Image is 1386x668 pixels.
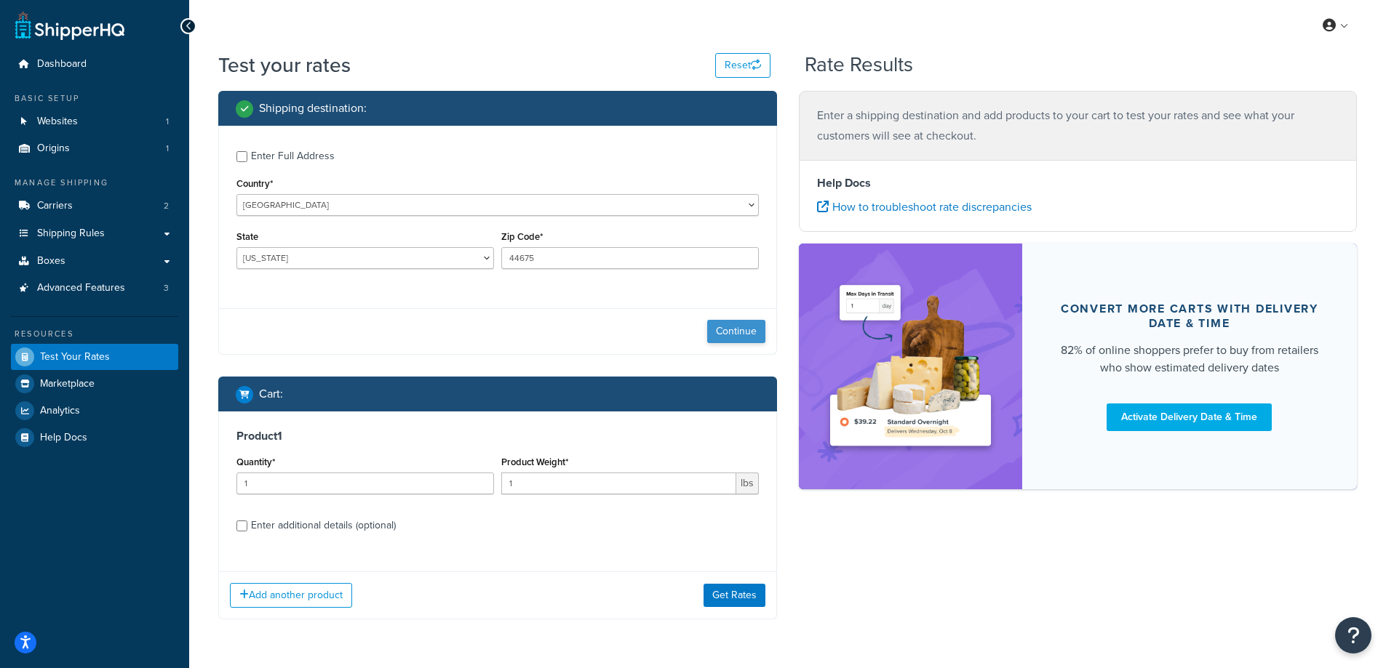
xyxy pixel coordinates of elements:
label: Country* [236,178,273,189]
a: Analytics [11,398,178,424]
span: Test Your Rates [40,351,110,363]
a: Activate Delivery Date & Time [1107,403,1272,431]
h2: Rate Results [805,54,913,76]
div: Enter Full Address [251,146,335,166]
span: Websites [37,116,78,128]
button: Reset [715,53,770,78]
input: Enter additional details (optional) [236,520,247,531]
span: Marketplace [40,378,95,390]
input: Enter Full Address [236,151,247,162]
h4: Help Docs [817,174,1339,192]
span: lbs [736,472,759,494]
span: Shipping Rules [37,228,105,240]
li: Origins [11,135,178,162]
li: Websites [11,108,178,135]
div: Convert more carts with delivery date & time [1057,302,1323,331]
p: Enter a shipping destination and add products to your cart to test your rates and see what your c... [817,105,1339,146]
h3: Product 1 [236,429,759,443]
span: Boxes [37,255,65,267]
div: Resources [11,328,178,340]
span: 1 [166,142,169,155]
a: How to troubleshoot rate discrepancies [817,198,1032,215]
span: Carriers [37,200,73,212]
div: Manage Shipping [11,177,178,189]
h2: Cart : [259,387,283,401]
button: Open Resource Center [1335,617,1371,653]
span: Origins [37,142,70,155]
span: 2 [164,200,169,212]
a: Origins1 [11,135,178,162]
label: Quantity* [236,456,275,467]
a: Carriers2 [11,193,178,220]
li: Advanced Features [11,275,178,302]
label: State [236,231,258,242]
a: Websites1 [11,108,178,135]
img: feature-image-ddt-36eae7f7280da8017bfb280eaccd9c446f90b1fe08728e4019434db127062ab4.png [821,265,1000,467]
div: Enter additional details (optional) [251,515,396,536]
input: 0 [236,472,494,494]
a: Shipping Rules [11,220,178,247]
a: Dashboard [11,51,178,78]
a: Marketplace [11,371,178,397]
span: Analytics [40,405,80,417]
span: Dashboard [37,58,87,71]
h2: Shipping destination : [259,102,367,115]
li: Carriers [11,193,178,220]
div: Basic Setup [11,92,178,105]
a: Help Docs [11,424,178,451]
button: Add another product [230,583,352,608]
input: 0.00 [501,472,736,494]
a: Test Your Rates [11,344,178,370]
label: Zip Code* [501,231,543,242]
label: Product Weight* [501,456,568,467]
span: Advanced Features [37,282,125,294]
a: Advanced Features3 [11,275,178,302]
button: Get Rates [704,584,765,607]
div: 82% of online shoppers prefer to buy from retailers who show estimated delivery dates [1057,342,1323,377]
span: 3 [164,282,169,294]
h1: Test your rates [218,51,351,79]
a: Boxes [11,248,178,275]
span: Help Docs [40,432,87,444]
span: 1 [166,116,169,128]
button: Continue [707,320,765,343]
